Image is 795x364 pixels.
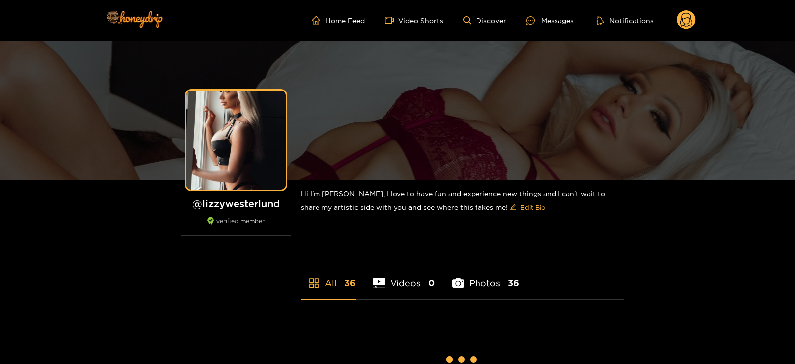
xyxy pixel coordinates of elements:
[520,202,545,212] span: Edit Bio
[385,16,443,25] a: Video Shorts
[428,277,435,289] span: 0
[510,204,516,211] span: edit
[526,15,574,26] div: Messages
[308,277,320,289] span: appstore
[463,16,506,25] a: Discover
[508,199,547,215] button: editEdit Bio
[385,16,398,25] span: video-camera
[508,277,519,289] span: 36
[301,255,356,299] li: All
[181,197,291,210] h1: @ lizzywesterlund
[181,217,291,236] div: verified member
[344,277,356,289] span: 36
[312,16,325,25] span: home
[594,15,657,25] button: Notifications
[301,180,624,223] div: Hi I'm [PERSON_NAME], I love to have fun and experience new things and I can't wait to share my a...
[452,255,519,299] li: Photos
[373,255,435,299] li: Videos
[312,16,365,25] a: Home Feed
